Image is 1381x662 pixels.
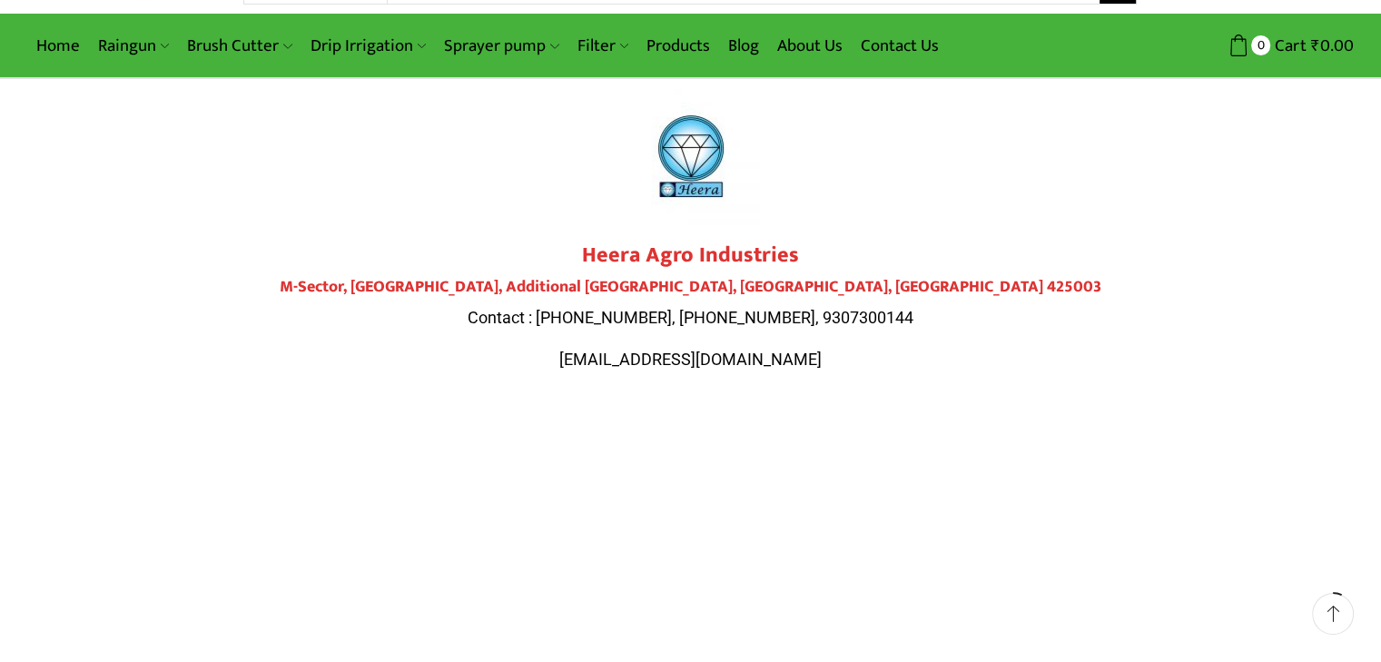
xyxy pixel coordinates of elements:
[468,308,913,327] span: Contact : [PHONE_NUMBER], [PHONE_NUMBER], 9307300144
[301,25,435,67] a: Drip Irrigation
[582,237,799,273] strong: Heera Agro Industries
[623,88,759,224] img: heera-logo-1000
[435,25,567,67] a: Sprayer pump
[182,278,1199,298] h4: M-Sector, [GEOGRAPHIC_DATA], Additional [GEOGRAPHIC_DATA], [GEOGRAPHIC_DATA], [GEOGRAPHIC_DATA] 4...
[89,25,178,67] a: Raingun
[27,25,89,67] a: Home
[1251,35,1270,54] span: 0
[1311,32,1320,60] span: ₹
[568,25,637,67] a: Filter
[852,25,948,67] a: Contact Us
[178,25,301,67] a: Brush Cutter
[637,25,719,67] a: Products
[768,25,852,67] a: About Us
[1155,29,1354,63] a: 0 Cart ₹0.00
[719,25,768,67] a: Blog
[1270,34,1307,58] span: Cart
[1311,32,1354,60] bdi: 0.00
[559,350,822,369] span: [EMAIL_ADDRESS][DOMAIN_NAME]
